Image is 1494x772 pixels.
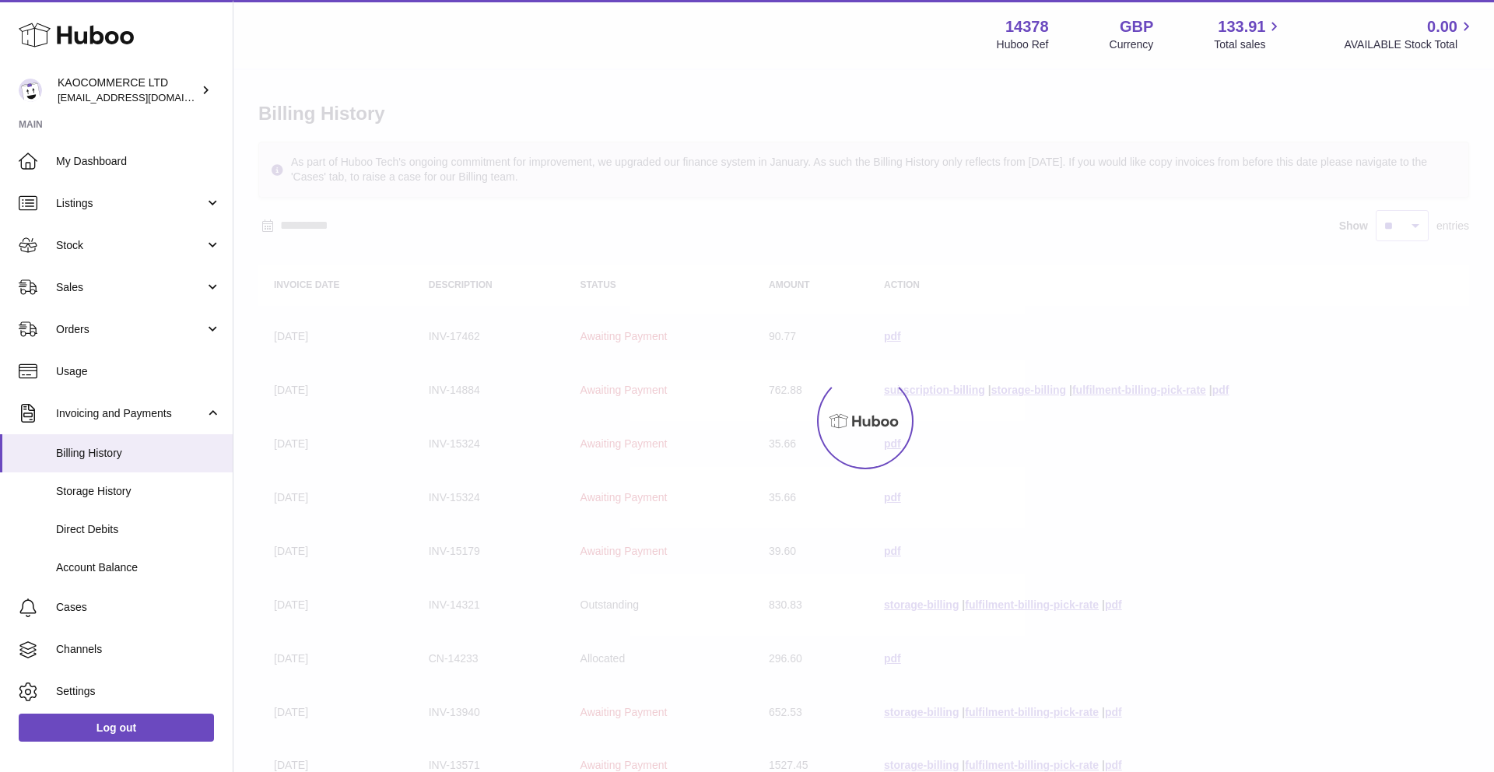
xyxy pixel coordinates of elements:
[1120,16,1153,37] strong: GBP
[19,714,214,742] a: Log out
[1427,16,1457,37] span: 0.00
[56,364,221,379] span: Usage
[1344,16,1475,52] a: 0.00 AVAILABLE Stock Total
[19,79,42,102] img: hello@lunera.co.uk
[56,642,221,657] span: Channels
[56,600,221,615] span: Cases
[56,684,221,699] span: Settings
[56,522,221,537] span: Direct Debits
[56,322,205,337] span: Orders
[1214,37,1283,52] span: Total sales
[997,37,1049,52] div: Huboo Ref
[1110,37,1154,52] div: Currency
[56,196,205,211] span: Listings
[56,484,221,499] span: Storage History
[58,91,229,104] span: [EMAIL_ADDRESS][DOMAIN_NAME]
[1005,16,1049,37] strong: 14378
[56,280,205,295] span: Sales
[58,75,198,105] div: KAOCOMMERCE LTD
[1344,37,1475,52] span: AVAILABLE Stock Total
[56,406,205,421] span: Invoicing and Payments
[1214,16,1283,52] a: 133.91 Total sales
[56,446,221,461] span: Billing History
[56,560,221,575] span: Account Balance
[56,154,221,169] span: My Dashboard
[1218,16,1265,37] span: 133.91
[56,238,205,253] span: Stock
